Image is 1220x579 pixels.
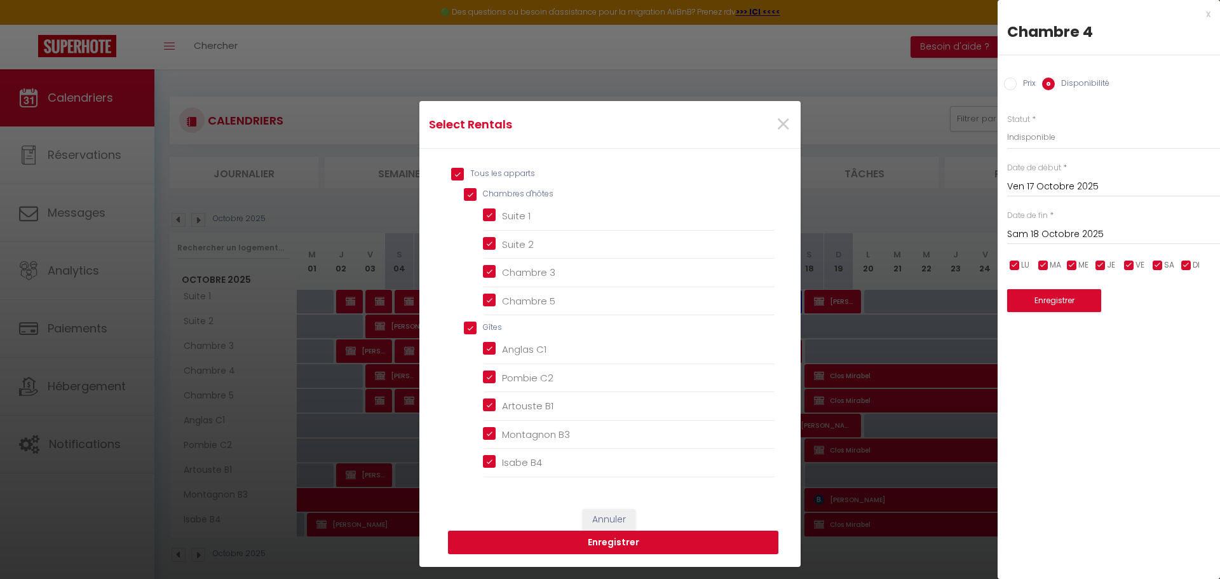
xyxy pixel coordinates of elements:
span: VE [1135,259,1144,271]
label: Prix [1017,78,1036,92]
h4: Select Rentals [429,116,665,133]
span: Chambre 5 [502,294,555,308]
span: SA [1164,259,1174,271]
span: Montagnon B3 [502,428,570,441]
button: Enregistrer [1007,289,1101,312]
span: DI [1193,259,1200,271]
label: Date de fin [1007,210,1048,222]
label: Statut [1007,114,1030,126]
span: × [775,106,791,144]
span: Pombie C2 [502,371,553,385]
button: Enregistrer [448,531,778,555]
button: Annuler [583,509,635,531]
button: Close [775,111,791,139]
div: Chambre 4 [1007,22,1210,42]
span: ME [1078,259,1088,271]
span: LU [1021,259,1029,271]
span: MA [1050,259,1061,271]
span: JE [1107,259,1115,271]
label: Disponibilité [1055,78,1109,92]
span: Suite 2 [502,238,534,251]
div: x [998,6,1210,22]
span: Suite 1 [502,209,531,222]
label: Date de début [1007,162,1061,174]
